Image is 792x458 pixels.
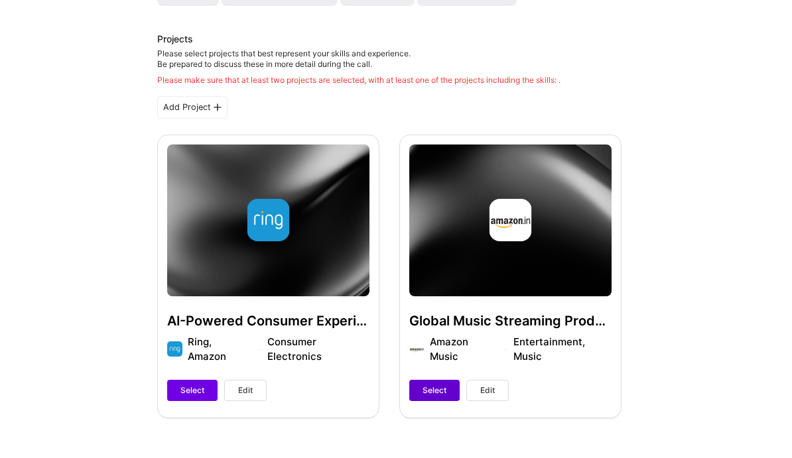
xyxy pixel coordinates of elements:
[466,380,509,401] button: Edit
[238,384,253,396] span: Edit
[157,48,561,86] div: Please select projects that best represent your skills and experience. Be prepared to discuss the...
[480,384,495,396] span: Edit
[423,384,446,396] span: Select
[180,384,204,396] span: Select
[214,103,222,111] i: icon PlusBlackFlat
[167,380,218,401] button: Select
[157,96,228,119] div: Add Project
[157,32,193,46] div: Projects
[409,380,460,401] button: Select
[157,75,561,86] div: Please make sure that at least two projects are selected, with at least one of the projects inclu...
[224,380,267,401] button: Edit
